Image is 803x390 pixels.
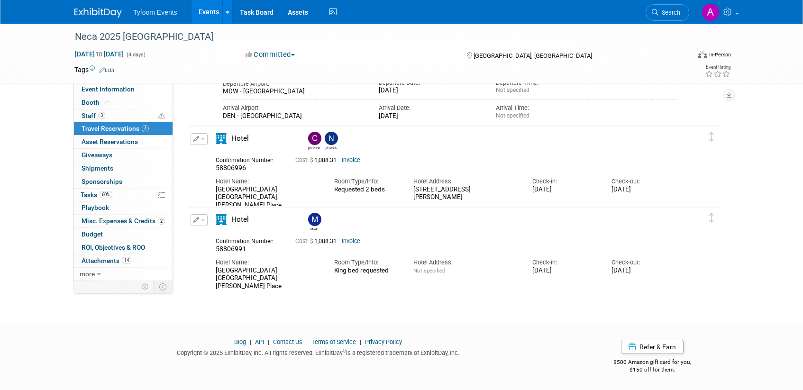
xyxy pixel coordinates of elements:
[216,133,227,144] i: Hotel
[306,132,322,150] div: Corbin Nelson
[308,226,320,231] div: Mark Nelson
[74,8,122,18] img: ExhibitDay
[306,213,322,231] div: Mark Nelson
[646,4,689,21] a: Search
[74,215,173,227] a: Misc. Expenses & Credits2
[698,51,707,58] img: Format-Inperson.png
[365,338,402,345] a: Privacy Policy
[74,189,173,201] a: Tasks60%
[82,138,138,145] span: Asset Reservations
[379,87,482,95] div: [DATE]
[82,230,103,238] span: Budget
[357,338,364,345] span: |
[308,132,321,145] img: Corbin Nelson
[496,104,599,112] div: Arrival Time:
[74,136,173,148] a: Asset Reservations
[379,112,482,120] div: [DATE]
[74,96,173,109] a: Booth
[709,132,714,142] i: Click and drag to move item
[231,134,249,143] span: Hotel
[98,112,105,119] span: 3
[142,125,149,132] span: 4
[334,186,399,193] div: Requested 2 beds
[342,238,360,245] a: Invoice
[74,254,173,267] a: Attachments14
[223,88,365,96] div: MDW - [GEOGRAPHIC_DATA]
[74,268,173,281] a: more
[122,257,131,264] span: 14
[379,104,482,112] div: Arrival Date:
[74,241,173,254] a: ROI, Objectives & ROO
[334,258,399,267] div: Room Type/Info:
[231,215,249,224] span: Hotel
[82,217,165,225] span: Misc. Expenses & Credits
[74,346,562,357] div: Copyright © 2025 ExhibitDay, Inc. All rights reserved. ExhibitDay is a registered trademark of Ex...
[532,267,597,275] div: [DATE]
[158,112,165,120] span: Potential Scheduling Conflict -- at least one attendee is tagged in another overlapping event.
[82,85,135,93] span: Event Information
[611,186,676,194] div: [DATE]
[709,51,731,58] div: In-Person
[74,162,173,175] a: Shipments
[82,164,113,172] span: Shipments
[273,338,302,345] a: Contact Us
[216,258,320,267] div: Hotel Name:
[99,67,115,73] a: Edit
[532,186,597,194] div: [DATE]
[611,177,676,186] div: Check-out:
[576,366,729,374] div: $150 off for them.
[413,267,445,274] span: Not specified
[702,3,720,21] img: Angie Nichols
[82,151,112,159] span: Giveaways
[621,340,684,354] a: Refer & Earn
[311,338,356,345] a: Terms of Service
[80,270,95,278] span: more
[100,191,112,198] span: 60%
[413,177,518,186] div: Hotel Address:
[633,49,731,63] div: Event Format
[74,201,173,214] a: Playbook
[325,132,338,145] img: Nathan Nelson
[82,178,122,185] span: Sponsorships
[658,9,680,16] span: Search
[496,87,599,94] div: Not specified
[322,132,339,150] div: Nathan Nelson
[81,191,112,199] span: Tasks
[216,214,227,225] i: Hotel
[705,65,730,70] div: Event Rating
[325,145,337,150] div: Nathan Nelson
[295,157,340,163] span: 1,088.31
[474,52,592,59] span: [GEOGRAPHIC_DATA], [GEOGRAPHIC_DATA]
[74,83,173,96] a: Event Information
[74,50,124,58] span: [DATE] [DATE]
[496,112,599,119] div: Not specified
[295,157,314,163] span: Cost: $
[216,154,281,164] div: Confirmation Number:
[304,338,310,345] span: |
[72,28,675,45] div: Neca 2025 [GEOGRAPHIC_DATA]
[308,145,320,150] div: Corbin Nelson
[95,50,104,58] span: to
[247,338,254,345] span: |
[74,228,173,241] a: Budget
[216,267,320,290] div: [GEOGRAPHIC_DATA] [GEOGRAPHIC_DATA] [PERSON_NAME] Place
[74,122,173,135] a: Travel Reservations4
[216,235,281,245] div: Confirmation Number:
[216,186,320,209] div: [GEOGRAPHIC_DATA] [GEOGRAPHIC_DATA] [PERSON_NAME] Place
[532,177,597,186] div: Check-in:
[334,177,399,186] div: Room Type/Info:
[342,157,360,163] a: Invoice
[126,52,146,58] span: (4 days)
[74,175,173,188] a: Sponsorships
[295,238,314,245] span: Cost: $
[234,338,246,345] a: Blog
[532,258,597,267] div: Check-in:
[611,267,676,275] div: [DATE]
[413,186,518,202] div: [STREET_ADDRESS][PERSON_NAME]
[334,267,399,274] div: King bed requested
[265,338,272,345] span: |
[611,258,676,267] div: Check-out:
[82,244,145,251] span: ROI, Objectives & ROO
[242,50,299,60] button: Committed
[216,245,246,253] span: 58806991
